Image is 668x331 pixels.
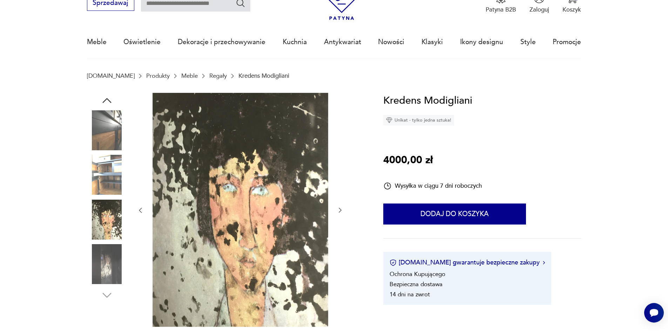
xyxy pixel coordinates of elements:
[178,26,265,58] a: Dekoracje i przechowywanie
[87,200,127,240] img: Zdjęcie produktu Kredens Modigliani
[390,280,443,288] li: Bezpieczna dostawa
[486,6,516,14] p: Patyna B2B
[87,26,107,58] a: Meble
[460,26,503,58] a: Ikony designu
[543,261,545,264] img: Ikona strzałki w prawo
[562,6,581,14] p: Koszyk
[383,204,526,225] button: Dodaj do koszyka
[378,26,404,58] a: Nowości
[386,117,392,123] img: Ikona diamentu
[123,26,161,58] a: Oświetlenie
[238,73,289,79] p: Kredens Modigliani
[209,73,227,79] a: Regały
[390,258,545,267] button: [DOMAIN_NAME] gwarantuje bezpieczne zakupy
[520,26,536,58] a: Style
[529,6,549,14] p: Zaloguj
[181,73,198,79] a: Meble
[87,1,134,6] a: Sprzedawaj
[324,26,361,58] a: Antykwariat
[390,259,397,266] img: Ikona certyfikatu
[390,290,430,298] li: 14 dni na zwrot
[87,110,127,150] img: Zdjęcie produktu Kredens Modigliani
[383,182,482,190] div: Wysyłka w ciągu 7 dni roboczych
[553,26,581,58] a: Promocje
[146,73,170,79] a: Produkty
[153,93,328,327] img: Zdjęcie produktu Kredens Modigliani
[383,93,472,109] h1: Kredens Modigliani
[421,26,443,58] a: Klasyki
[383,152,433,168] p: 4000,00 zł
[383,115,454,125] div: Unikat - tylko jedna sztuka!
[283,26,307,58] a: Kuchnia
[87,155,127,195] img: Zdjęcie produktu Kredens Modigliani
[390,270,445,278] li: Ochrona Kupującego
[644,303,664,323] iframe: Smartsupp widget button
[87,244,127,284] img: Zdjęcie produktu Kredens Modigliani
[87,73,135,79] a: [DOMAIN_NAME]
